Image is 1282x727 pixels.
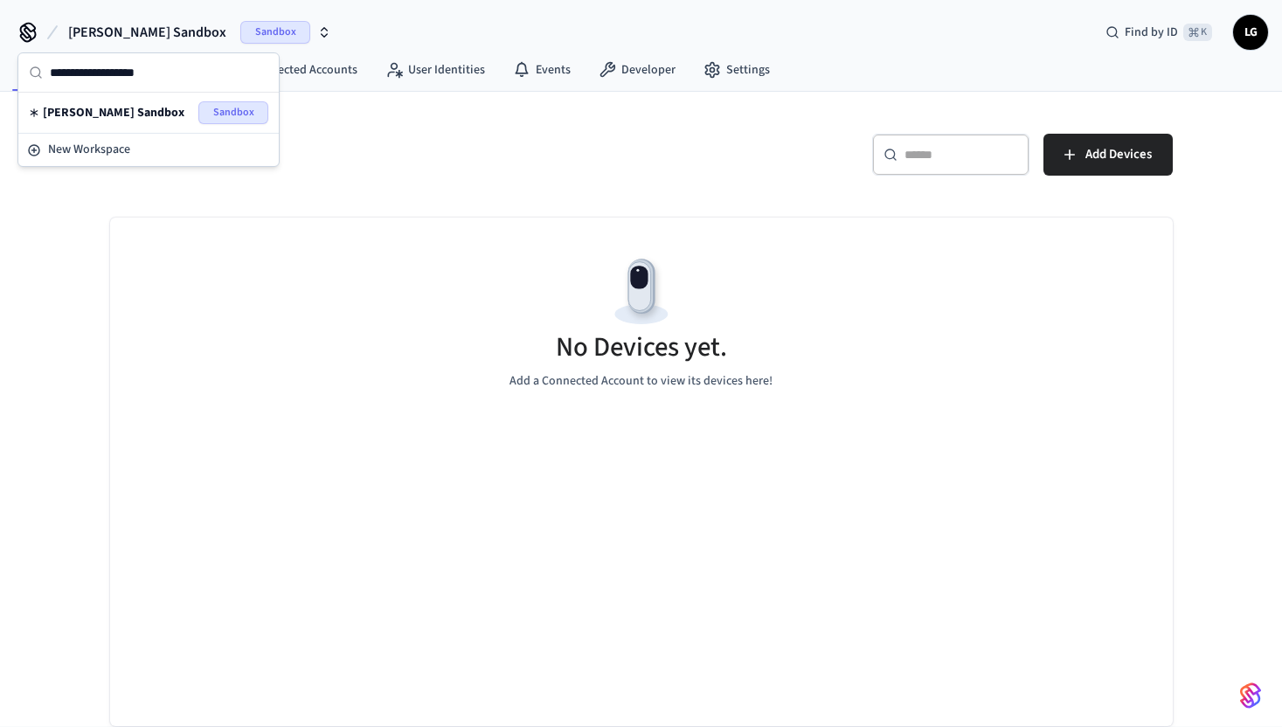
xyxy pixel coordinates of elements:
p: Add a Connected Account to view its devices here! [509,372,773,391]
button: Add Devices [1043,134,1173,176]
h5: Devices [110,134,631,170]
span: Find by ID [1125,24,1178,41]
img: Devices Empty State [602,253,681,331]
a: Settings [690,54,784,86]
a: User Identities [371,54,499,86]
span: [PERSON_NAME] Sandbox [68,22,226,43]
div: Suggestions [18,93,279,133]
a: Developer [585,54,690,86]
span: Add Devices [1085,143,1152,166]
span: ⌘ K [1183,24,1212,41]
a: Devices [3,54,94,86]
h5: No Devices yet. [556,329,727,365]
a: Connected Accounts [213,54,371,86]
button: New Workspace [20,135,277,164]
button: LG [1233,15,1268,50]
img: SeamLogoGradient.69752ec5.svg [1240,682,1261,710]
span: Sandbox [240,21,310,44]
span: Sandbox [198,101,268,124]
span: New Workspace [48,141,130,159]
span: LG [1235,17,1266,48]
span: [PERSON_NAME] Sandbox [43,104,184,121]
div: Find by ID⌘ K [1091,17,1226,48]
a: Events [499,54,585,86]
